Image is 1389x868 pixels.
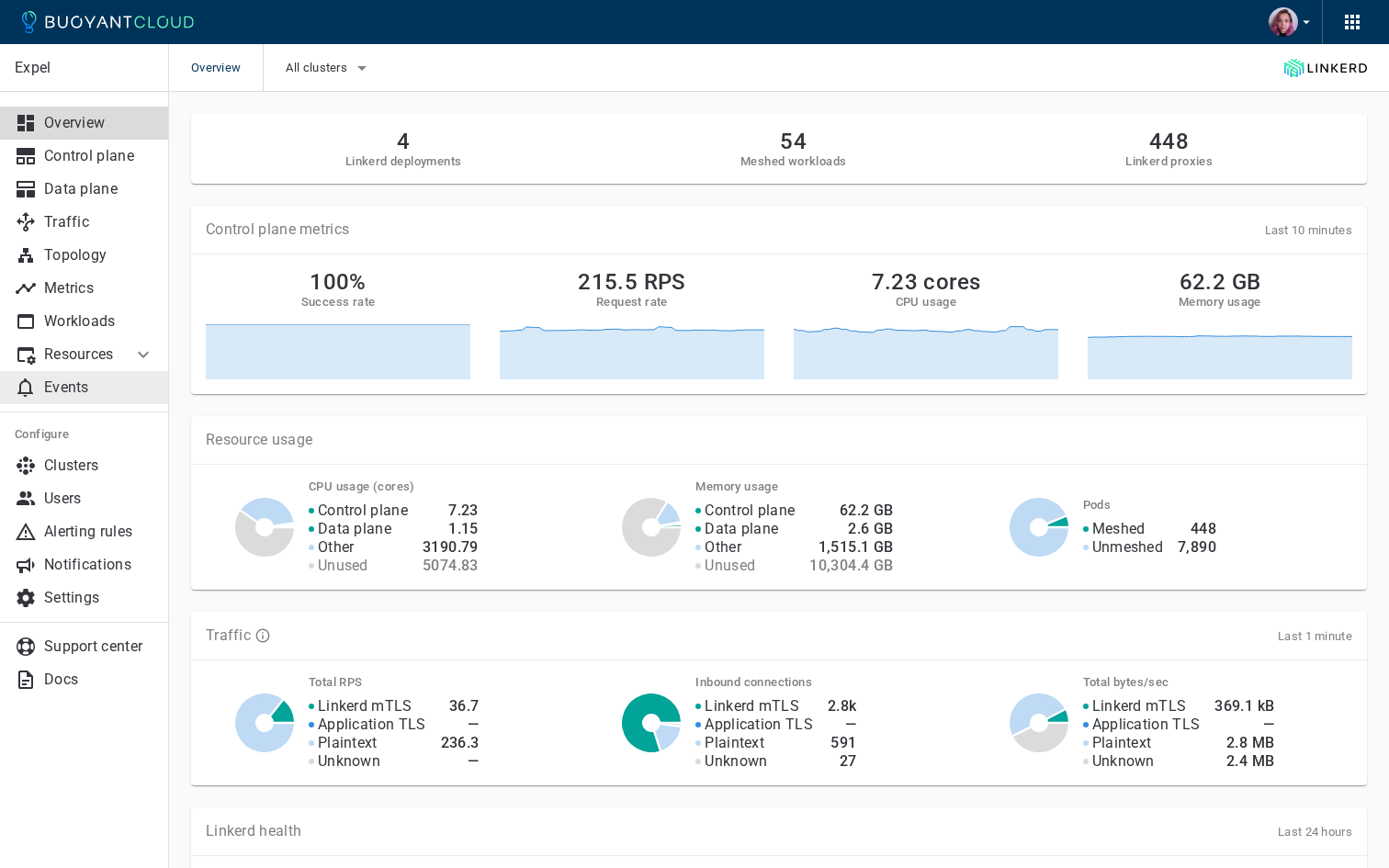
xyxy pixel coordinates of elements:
[1278,629,1352,643] span: Last 1 minute
[206,822,301,840] p: Linkerd health
[44,671,154,689] p: Docs
[1092,538,1163,557] p: Unmeshed
[1278,825,1352,839] span: Last 24 hours
[44,556,154,574] p: Notifications
[809,520,893,538] h4: 2.6 GB
[318,538,355,557] p: Other
[1214,734,1274,752] h4: 2.8 MB
[44,279,154,298] p: Metrics
[44,490,154,508] p: Users
[896,295,957,310] h5: CPU usage
[1092,734,1152,752] p: Plaintext
[828,716,857,734] h4: —
[1180,269,1261,295] h2: 62.2 GB
[809,557,893,575] h4: 10,304.4 GB
[705,752,767,771] p: Unknown
[1125,129,1213,154] h2: 448
[318,557,368,575] p: Unused
[705,734,764,752] p: Plaintext
[423,557,479,575] h4: 5074.83
[596,295,668,310] h5: Request rate
[1265,223,1353,237] span: Last 10 minutes
[44,147,154,165] p: Control plane
[1179,295,1261,310] h5: Memory usage
[441,734,480,752] h4: 236.3
[44,114,154,132] p: Overview
[423,538,479,557] h4: 3190.79
[705,557,755,575] p: Unused
[301,295,376,310] h5: Success rate
[705,502,795,520] p: Control plane
[254,627,271,644] svg: TLS data is compiled from traffic seen by Linkerd proxies. RPS and TCP bytes reflect both inbound...
[318,502,408,520] p: Control plane
[705,538,741,557] p: Other
[1092,697,1187,716] p: Linkerd mTLS
[1178,538,1216,557] h4: 7,890
[318,734,378,752] p: Plaintext
[286,54,373,82] button: All clusters
[310,269,367,295] h2: 100%
[828,697,857,716] h4: 2.8k
[44,637,154,656] p: Support center
[1092,716,1201,734] p: Application TLS
[1269,7,1298,37] img: Char Custodio
[705,520,778,538] p: Data plane
[578,269,686,295] h2: 215.5 RPS
[441,697,480,716] h4: 36.7
[1088,269,1352,379] a: 62.2 GBMemory usage
[44,378,154,397] p: Events
[15,427,154,442] h5: Configure
[206,220,349,239] p: Control plane metrics
[705,716,813,734] p: Application TLS
[794,269,1058,379] a: 7.23 coresCPU usage
[1092,520,1146,538] p: Meshed
[44,312,154,331] p: Workloads
[423,520,479,538] h4: 1.15
[44,523,154,541] p: Alerting rules
[206,269,470,379] a: 100%Success rate
[15,59,153,77] p: Expel
[44,589,154,607] p: Settings
[740,154,846,169] h5: Meshed workloads
[44,457,154,475] p: Clusters
[441,752,480,771] h4: —
[1214,752,1274,771] h4: 2.4 MB
[318,752,380,771] p: Unknown
[828,734,857,752] h4: 591
[423,502,479,520] h4: 7.23
[44,246,154,265] p: Topology
[345,154,462,169] h5: Linkerd deployments
[318,520,391,538] p: Data plane
[191,44,263,92] span: Overview
[44,345,118,364] p: Resources
[705,697,799,716] p: Linkerd mTLS
[740,129,846,154] h2: 54
[809,538,893,557] h4: 1,515.1 GB
[318,697,412,716] p: Linkerd mTLS
[872,269,981,295] h2: 7.23 cores
[441,716,480,734] h4: —
[1092,752,1155,771] p: Unknown
[1125,154,1213,169] h5: Linkerd proxies
[1214,716,1274,734] h4: —
[206,626,251,645] p: Traffic
[286,61,351,75] span: All clusters
[1178,520,1216,538] h4: 448
[1214,697,1274,716] h4: 369.1 kB
[500,269,764,379] a: 215.5 RPSRequest rate
[809,502,893,520] h4: 62.2 GB
[206,431,1352,449] p: Resource usage
[318,716,426,734] p: Application TLS
[345,129,462,154] h2: 4
[44,180,154,198] p: Data plane
[44,213,154,231] p: Traffic
[828,752,857,771] h4: 27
